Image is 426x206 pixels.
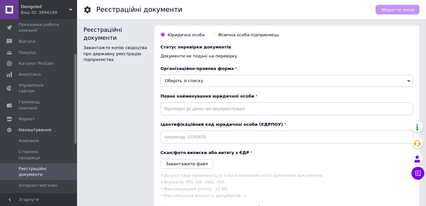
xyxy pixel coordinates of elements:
span: Налаштування [19,127,51,133]
div: Завантажте копію свідоцтва про державну реєстрацію підприємства. [83,45,148,63]
span: Інтернет-магазин [19,183,57,188]
span: Каталог ProSale [19,61,53,66]
span: Оберіть зі списку [165,78,203,83]
span: Маркет [19,116,35,122]
span: Аналітика [19,72,41,77]
div: Документи не подані на перевірку. [161,53,413,59]
input: наприклад: 12345678 [161,131,413,143]
div: Фізична особа-підприємець [218,32,279,38]
input: Відповідно до даних про держреєстрацію [161,102,413,115]
b: Організаційно-правова форма [161,66,413,72]
h1: Реєстраційні документи [96,6,182,13]
span: Покупці [19,50,36,56]
li: Формати: JPG, GIF, PNG, PDF. [161,179,413,185]
div: Реєстраційні документи [83,26,148,42]
div: Юридична особа [168,32,205,38]
b: Повне найменування юридичної особи [161,93,413,99]
span: Управління сайтом [19,82,59,94]
span: Компанія [19,138,39,144]
li: До розгляду приймаються тільки кольорові копії оригіналів документів. [161,172,413,179]
b: Скан/фото виписки або витягу з ЄДР [161,150,413,156]
li: Максимальна кількість документів: 3. [161,192,413,199]
button: Завантажити файл [161,159,213,169]
b: Ідентифікаційний код юридичної особи (ЄДРПОУ) [161,122,287,127]
span: Designled [21,4,69,10]
button: Чат з покупцем [412,167,424,180]
span: Гаманець компанії [19,99,59,111]
span: Реєстраційні документи [19,166,59,177]
li: Максимальний розмір: 10 Мб. [161,185,413,192]
span: Показники роботи компанії [19,22,59,33]
b: Статус перевірки документів [161,44,413,50]
span: Сторінка продавця [19,149,59,160]
span: Відгуки [19,39,35,44]
div: Ваш ID: 3894149 [21,10,77,15]
i: Завантажити файл [166,161,208,166]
